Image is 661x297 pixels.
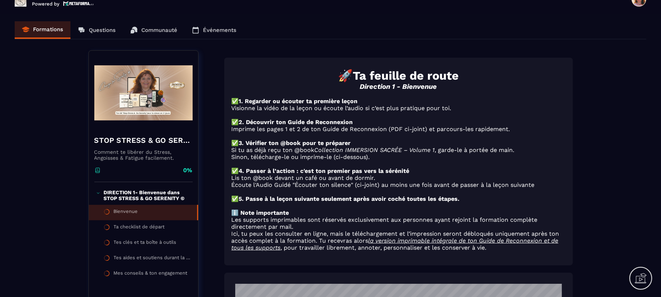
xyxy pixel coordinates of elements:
div: Bienvenue [114,209,138,217]
p: 0% [184,166,193,174]
strong: 5. Passe à la leçon suivante seulement après avoir coché toutes les étapes. [239,195,460,202]
div: Ta checklist de départ [114,224,165,232]
p: DIRECTION 1- Bienvenue dans STOP STRESS & GO SERENITY © [103,189,190,201]
p: ✅ [232,119,566,126]
strong: 1. Regarder ou écouter ta première leçon [239,98,358,105]
strong: 2. Découvrir ton Guide de Reconnexion [239,119,353,126]
p: Comment te libérer du Stress, Angoisses & Fatigue facilement. [94,149,193,161]
em: Direction 1 - Bienvenue [360,83,437,91]
p: Lis ton @book devant un café ou avant de dormir. [232,174,566,181]
p: Écoute l'Audio Guidé "Écouter ton silence" (ci-joint) au moins une fois avant de passer à la leço... [232,181,566,188]
div: Tes aides et soutiens durant la formation [114,255,191,263]
strong: 3. Vérifier ton @book pour te préparer [239,140,351,146]
p: ✅ [232,167,566,174]
img: logo [63,0,94,7]
p: Ici, tu peux les consulter en ligne, mais le téléchargement et l’impression seront débloqués uniq... [232,230,566,251]
p: ✅ [232,98,566,105]
em: Collection IMMERSION SACRÉE – Volume 1 [315,146,435,153]
u: la version imprimable intégrale de ton Guide de Reconnexion et de tous les supports [232,237,559,251]
p: ✅ [232,195,566,202]
strong: ℹ️ Note importante [232,209,289,216]
h1: 🚀 [232,69,566,83]
p: Powered by [32,1,59,7]
p: Les supports imprimables sont réservés exclusivement aux personnes ayant rejoint la formation com... [232,216,566,230]
p: ✅ [232,140,566,146]
p: Imprime les pages 1 et 2 de ton Guide de Reconnexion (PDF ci-joint) et parcours-les rapidement. [232,126,566,133]
div: Tes clés et ta boîte à outils [114,239,177,247]
strong: 4. Passer à l’action : c'est ton premier pas vers la sérénité [239,167,410,174]
p: Visionne la vidéo de la leçon ou écoute l’audio si c’est plus pratique pour toi. [232,105,566,112]
p: Si tu as déjà reçu ton @book , garde-le à portée de main. [232,146,566,153]
p: Sinon, télécharge-le ou imprime-le (ci-dessous). [232,153,566,160]
h4: STOP STRESS & GO SERENITY © [94,135,193,145]
strong: Ta feuille de route [353,69,459,83]
div: Mes conseils & ton engagement [114,270,188,278]
img: banner [94,56,193,130]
